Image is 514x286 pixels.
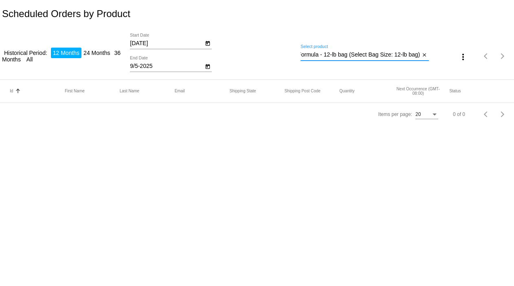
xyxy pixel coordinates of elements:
button: Change sorting for Status [449,89,461,94]
button: Change sorting for Id [10,89,13,94]
mat-select: Items per page: [415,112,438,118]
button: Next page [494,106,511,122]
button: Open calendar [203,39,212,47]
input: Select product [301,52,420,58]
button: Change sorting for NextOccurrenceUtc [394,87,442,96]
button: Next page [494,48,511,64]
button: Open calendar [203,62,212,70]
h2: Scheduled Orders by Product [2,8,130,20]
li: 24 Months [81,48,112,58]
mat-icon: more_vert [458,52,468,62]
button: Change sorting for ShippingPostcode [284,89,320,94]
input: End Date [130,63,203,70]
button: Previous page [478,106,494,122]
button: Change sorting for Customer.Email [175,89,185,94]
button: Change sorting for Quantity [339,89,354,94]
button: Change sorting for ShippingState [230,89,256,94]
li: All [24,54,35,65]
button: Clear [420,51,429,59]
button: Change sorting for Customer.LastName [120,89,139,94]
button: Change sorting for Customer.FirstName [65,89,85,94]
li: 12 Months [51,48,81,58]
div: 0 of 0 [453,111,465,117]
input: Start Date [130,40,203,47]
div: Items per page: [378,111,412,117]
span: 20 [415,111,421,117]
button: Previous page [478,48,494,64]
li: 36 Months [2,48,121,65]
mat-icon: close [422,52,427,59]
li: Historical Period: [2,48,49,58]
